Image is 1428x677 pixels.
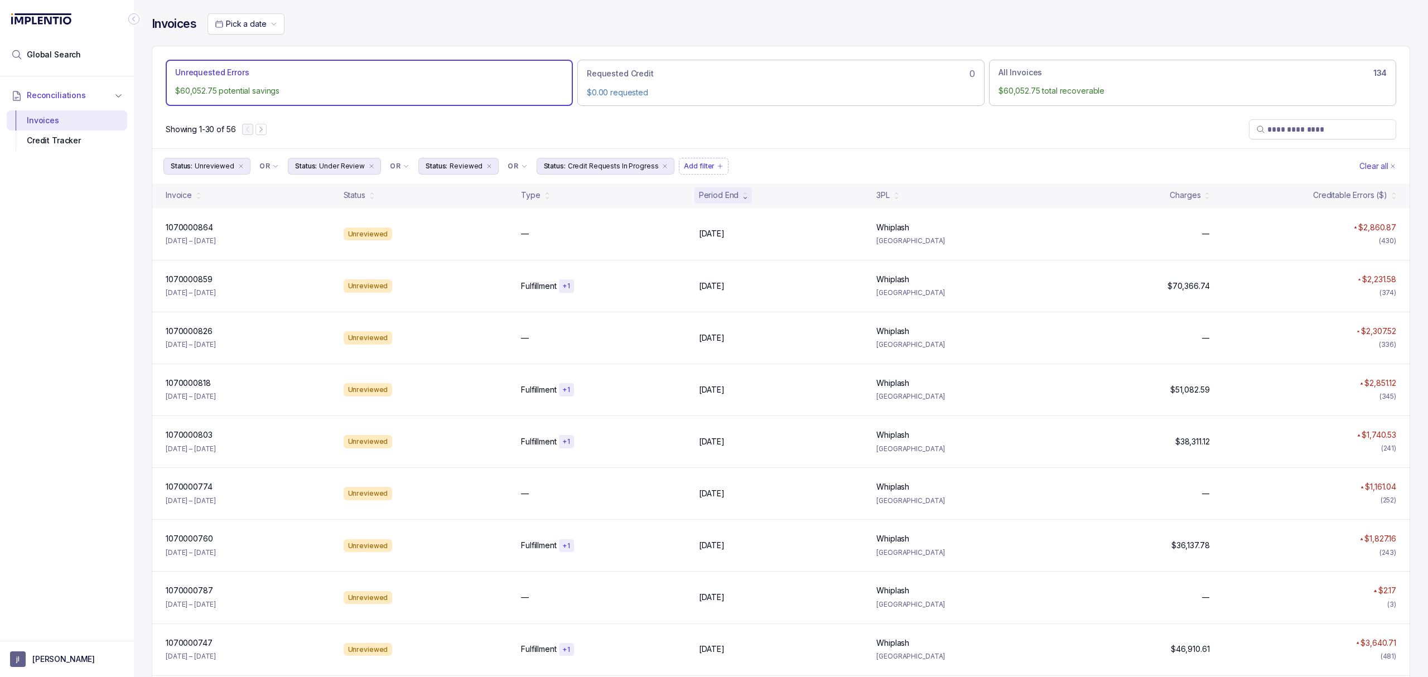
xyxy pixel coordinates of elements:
[876,599,1041,610] p: [GEOGRAPHIC_DATA]
[166,429,213,441] p: 1070000803
[998,67,1042,78] p: All Invoices
[259,162,279,171] li: Filter Chip Connector undefined
[521,228,529,239] p: —
[1357,158,1398,175] button: Clear Filters
[876,495,1041,506] p: [GEOGRAPHIC_DATA]
[16,130,118,151] div: Credit Tracker
[163,158,250,175] button: Filter Chip Unreviewed
[27,49,81,60] span: Global Search
[544,161,566,172] p: Status:
[10,651,124,667] button: User initials[PERSON_NAME]
[166,443,216,454] p: [DATE] – [DATE]
[1359,161,1388,172] p: Clear all
[195,161,234,172] p: Unreviewed
[1202,488,1210,499] p: —
[295,161,317,172] p: Status:
[876,585,909,596] p: Whiplash
[166,651,216,662] p: [DATE] – [DATE]
[521,592,529,603] p: —
[1373,69,1387,78] h6: 134
[1379,339,1396,350] div: (336)
[163,158,1357,175] ul: Filter Group
[521,488,529,499] p: —
[259,162,270,171] p: OR
[1175,436,1210,447] p: $38,311.12
[344,539,393,553] div: Unreviewed
[1356,641,1359,644] img: red pointer upwards
[166,190,192,201] div: Invoice
[699,228,725,239] p: [DATE]
[1170,384,1210,395] p: $51,082.59
[1358,278,1361,281] img: red pointer upwards
[562,385,571,394] p: + 1
[998,85,1387,96] p: $60,052.75 total recoverable
[568,161,659,172] p: Credit Requests In Progress
[166,124,235,135] p: Showing 1-30 of 56
[562,541,571,550] p: + 1
[699,436,725,447] p: [DATE]
[166,533,213,544] p: 1070000760
[1360,538,1363,540] img: red pointer upwards
[255,158,283,174] button: Filter Chip Connector undefined
[699,332,725,344] p: [DATE]
[288,158,381,175] button: Filter Chip Under Review
[660,162,669,171] div: remove content
[699,540,725,551] p: [DATE]
[1364,378,1396,389] p: $2,851.12
[237,162,245,171] div: remove content
[562,282,571,291] p: + 1
[1373,589,1377,592] img: red pointer upwards
[175,67,249,78] p: Unrequested Errors
[1170,190,1200,201] div: Charges
[876,391,1041,402] p: [GEOGRAPHIC_DATA]
[876,533,909,544] p: Whiplash
[876,481,909,492] p: Whiplash
[166,599,216,610] p: [DATE] – [DATE]
[1361,486,1364,489] img: red pointer upwards
[1360,382,1363,385] img: red pointer upwards
[1387,599,1396,610] div: (3)
[1313,190,1387,201] div: Creditable Errors ($)
[166,547,216,558] p: [DATE] – [DATE]
[255,124,267,135] button: Next Page
[166,391,216,402] p: [DATE] – [DATE]
[344,190,365,201] div: Status
[508,162,518,171] p: OR
[876,274,909,285] p: Whiplash
[390,162,409,171] li: Filter Chip Connector undefined
[1364,533,1396,544] p: $1,827.16
[521,190,540,201] div: Type
[166,274,213,285] p: 1070000859
[344,279,393,293] div: Unreviewed
[171,161,192,172] p: Status:
[876,637,909,649] p: Whiplash
[418,158,499,175] button: Filter Chip Reviewed
[1379,287,1396,298] div: (374)
[876,235,1041,246] p: [GEOGRAPHIC_DATA]
[166,287,216,298] p: [DATE] – [DATE]
[1357,434,1361,437] img: red pointer upwards
[1381,651,1396,662] div: (481)
[587,87,975,98] p: $0.00 requested
[684,161,715,172] p: Add filter
[699,644,725,655] p: [DATE]
[166,124,235,135] div: Remaining page entries
[521,281,556,292] p: Fulfillment
[562,437,571,446] p: + 1
[876,339,1041,350] p: [GEOGRAPHIC_DATA]
[1202,228,1210,239] p: —
[1168,281,1210,292] p: $70,366.74
[562,645,571,654] p: + 1
[344,487,393,500] div: Unreviewed
[699,190,739,201] div: Period End
[679,158,729,175] button: Filter Chip Add filter
[876,190,890,201] div: 3PL
[7,83,127,108] button: Reconciliations
[226,19,266,28] span: Pick a date
[1202,332,1210,344] p: —
[876,429,909,441] p: Whiplash
[485,162,494,171] div: remove content
[1361,326,1396,337] p: $2,307.52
